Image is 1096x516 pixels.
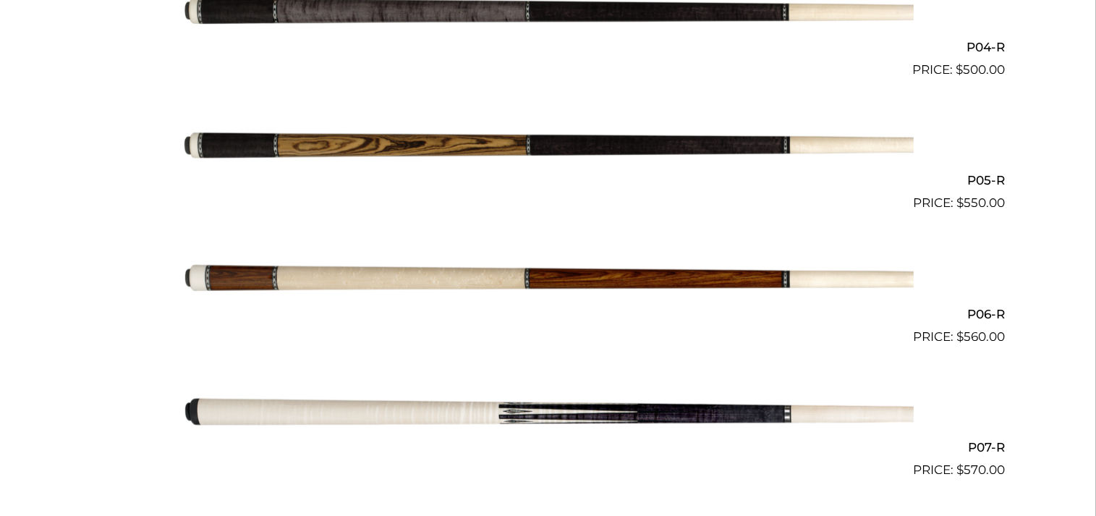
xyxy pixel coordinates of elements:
[956,62,964,77] span: $
[91,300,1006,327] h2: P06-R
[91,33,1006,60] h2: P04-R
[957,329,964,344] span: $
[957,329,1006,344] bdi: 560.00
[91,352,1006,480] a: P07-R $570.00
[957,195,964,210] span: $
[183,85,914,207] img: P05-R
[183,352,914,474] img: P07-R
[91,85,1006,213] a: P05-R $550.00
[183,219,914,340] img: P06-R
[91,219,1006,346] a: P06-R $560.00
[91,434,1006,461] h2: P07-R
[957,195,1006,210] bdi: 550.00
[956,62,1006,77] bdi: 500.00
[957,462,1006,477] bdi: 570.00
[957,462,964,477] span: $
[91,167,1006,194] h2: P05-R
